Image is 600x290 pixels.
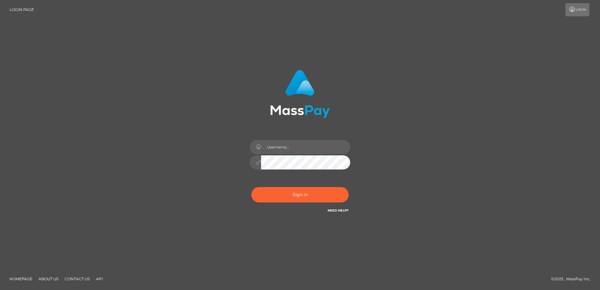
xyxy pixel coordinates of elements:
a: Need Help? [328,208,349,212]
a: API [94,274,105,284]
a: Login Page [10,3,34,16]
a: Login [565,3,589,16]
a: About Us [36,274,61,284]
a: Homepage [7,274,35,284]
div: © 2025 , MassPay Inc. [551,276,595,282]
input: Username... [261,140,350,154]
button: Sign in [251,187,349,202]
a: Contact Us [62,274,92,284]
img: MassPay Login [270,70,330,118]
